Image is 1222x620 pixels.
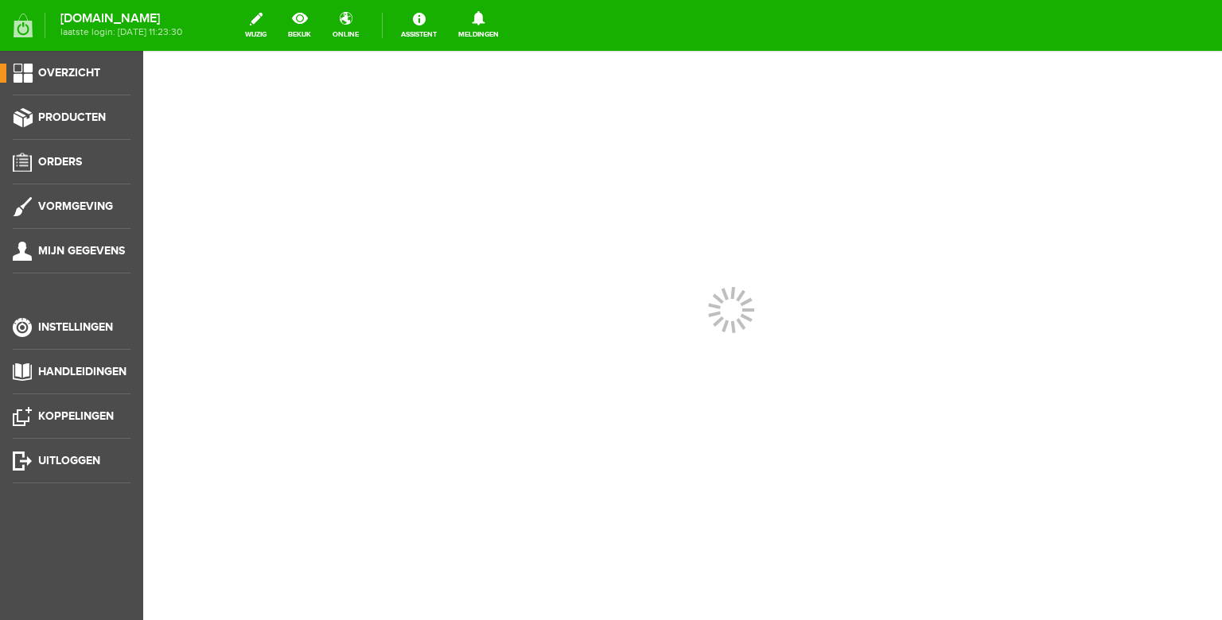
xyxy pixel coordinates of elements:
a: online [323,8,368,43]
span: Koppelingen [38,409,114,423]
span: Handleidingen [38,365,126,378]
strong: [DOMAIN_NAME] [60,14,182,23]
span: Instellingen [38,320,113,334]
span: Mijn gegevens [38,244,125,258]
span: Orders [38,155,82,169]
span: Uitloggen [38,454,100,467]
a: wijzig [235,8,276,43]
span: Vormgeving [38,200,113,213]
span: laatste login: [DATE] 11:23:30 [60,28,182,37]
a: bekijk [278,8,321,43]
a: Meldingen [449,8,508,43]
a: Assistent [391,8,446,43]
span: Producten [38,110,106,124]
span: Overzicht [38,66,100,79]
